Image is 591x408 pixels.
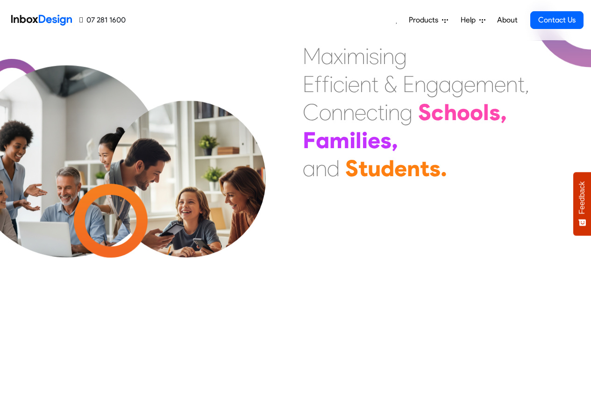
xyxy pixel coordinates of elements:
div: n [360,70,371,98]
div: n [414,70,426,98]
div: a [316,126,329,154]
div: f [322,70,329,98]
div: s [489,98,500,126]
div: a [439,70,451,98]
div: g [400,98,413,126]
div: e [348,70,360,98]
div: c [366,98,377,126]
button: Feedback - Show survey [573,172,591,236]
div: n [343,98,355,126]
div: g [451,70,464,98]
div: t [420,154,429,182]
div: , [525,70,529,98]
img: parents_with_child.png [90,100,285,296]
div: f [314,70,322,98]
div: , [500,98,507,126]
div: i [385,98,388,126]
a: Contact Us [530,11,584,29]
div: g [394,42,407,70]
div: e [464,70,476,98]
div: s [369,42,379,70]
div: s [380,126,392,154]
div: n [506,70,518,98]
div: i [365,42,369,70]
div: m [476,70,494,98]
div: E [403,70,414,98]
a: About [494,11,520,29]
div: g [426,70,439,98]
span: Feedback [578,181,586,214]
div: e [368,126,380,154]
div: m [329,126,349,154]
div: , [392,126,398,154]
span: Help [461,14,479,26]
div: s [429,154,441,182]
a: 07 281 1600 [79,14,126,26]
div: i [343,42,347,70]
div: F [303,126,316,154]
div: n [331,98,343,126]
div: a [321,42,334,70]
div: S [345,154,358,182]
div: t [377,98,385,126]
div: i [329,70,333,98]
div: Maximising Efficient & Engagement, Connecting Schools, Families, and Students. [303,42,529,182]
div: . [441,154,447,182]
div: d [327,154,340,182]
div: m [347,42,365,70]
div: a [303,154,315,182]
div: d [381,154,394,182]
div: n [383,42,394,70]
div: e [394,154,407,182]
div: c [333,70,344,98]
div: M [303,42,321,70]
div: t [518,70,525,98]
div: t [371,70,378,98]
div: e [494,70,506,98]
div: n [407,154,420,182]
div: i [349,126,356,154]
div: S [418,98,431,126]
span: Products [409,14,442,26]
div: o [470,98,483,126]
div: C [303,98,319,126]
div: & [384,70,397,98]
div: n [388,98,400,126]
div: e [355,98,366,126]
div: i [344,70,348,98]
div: i [379,42,383,70]
div: o [319,98,331,126]
a: Products [405,11,452,29]
div: i [362,126,368,154]
div: n [315,154,327,182]
div: l [483,98,489,126]
div: E [303,70,314,98]
div: t [358,154,368,182]
div: u [368,154,381,182]
div: h [444,98,457,126]
div: c [431,98,444,126]
div: x [334,42,343,70]
a: Help [457,11,489,29]
div: o [457,98,470,126]
div: l [356,126,362,154]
